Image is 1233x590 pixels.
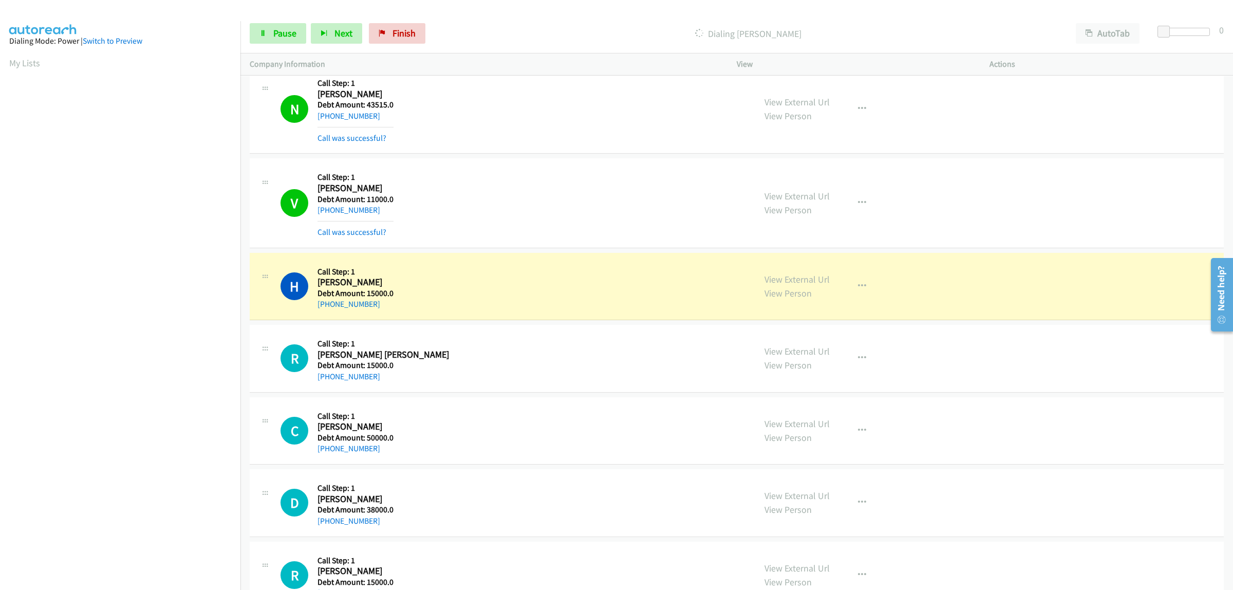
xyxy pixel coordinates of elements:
[317,360,449,371] h5: Debt Amount: 15000.0
[317,433,394,443] h5: Debt Amount: 50000.0
[317,78,394,88] h5: Call Step: 1
[317,493,394,505] h2: [PERSON_NAME]
[250,58,718,70] p: Company Information
[764,432,812,444] a: View Person
[281,344,308,372] div: The call is yet to be attempted
[737,58,971,70] p: View
[281,561,308,589] h1: R
[317,516,380,526] a: [PHONE_NUMBER]
[317,182,394,194] h2: [PERSON_NAME]
[393,27,416,39] span: Finish
[764,287,812,299] a: View Person
[317,339,449,349] h5: Call Step: 1
[1076,23,1139,44] button: AutoTab
[317,556,394,566] h5: Call Step: 1
[317,172,394,182] h5: Call Step: 1
[764,345,830,357] a: View External Url
[9,57,40,69] a: My Lists
[317,276,394,288] h2: [PERSON_NAME]
[439,27,1057,41] p: Dialing [PERSON_NAME]
[317,299,380,309] a: [PHONE_NUMBER]
[764,504,812,515] a: View Person
[369,23,425,44] a: Finish
[317,505,394,515] h5: Debt Amount: 38000.0
[281,344,308,372] h1: R
[764,110,812,122] a: View Person
[317,565,394,577] h2: [PERSON_NAME]
[317,133,386,143] a: Call was successful?
[317,411,394,421] h5: Call Step: 1
[317,372,380,381] a: [PHONE_NUMBER]
[317,288,394,299] h5: Debt Amount: 15000.0
[281,561,308,589] div: The call is yet to be attempted
[764,418,830,430] a: View External Url
[764,204,812,216] a: View Person
[281,189,308,217] h1: V
[317,349,449,361] h2: [PERSON_NAME] [PERSON_NAME]
[764,359,812,371] a: View Person
[317,194,394,205] h5: Debt Amount: 11000.0
[9,79,240,567] iframe: Dialpad
[317,421,394,433] h2: [PERSON_NAME]
[317,577,394,587] h5: Debt Amount: 15000.0
[764,576,812,588] a: View Person
[83,36,142,46] a: Switch to Preview
[317,267,394,277] h5: Call Step: 1
[250,23,306,44] a: Pause
[281,417,308,445] div: The call is yet to be attempted
[764,96,830,108] a: View External Url
[1219,23,1224,37] div: 0
[317,205,380,215] a: [PHONE_NUMBER]
[281,489,308,517] h1: D
[764,490,830,502] a: View External Url
[764,190,830,202] a: View External Url
[281,272,308,300] h1: H
[1203,254,1233,336] iframe: Resource Center
[989,58,1224,70] p: Actions
[311,23,362,44] button: Next
[317,111,380,121] a: [PHONE_NUMBER]
[317,444,380,453] a: [PHONE_NUMBER]
[317,483,394,493] h5: Call Step: 1
[317,227,386,237] a: Call was successful?
[764,562,830,574] a: View External Url
[9,35,231,47] div: Dialing Mode: Power |
[281,417,308,445] h1: C
[334,27,352,39] span: Next
[317,100,394,110] h5: Debt Amount: 43515.0
[281,489,308,517] div: The call is yet to be attempted
[273,27,296,39] span: Pause
[317,88,394,100] h2: [PERSON_NAME]
[281,95,308,123] h1: N
[764,273,830,285] a: View External Url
